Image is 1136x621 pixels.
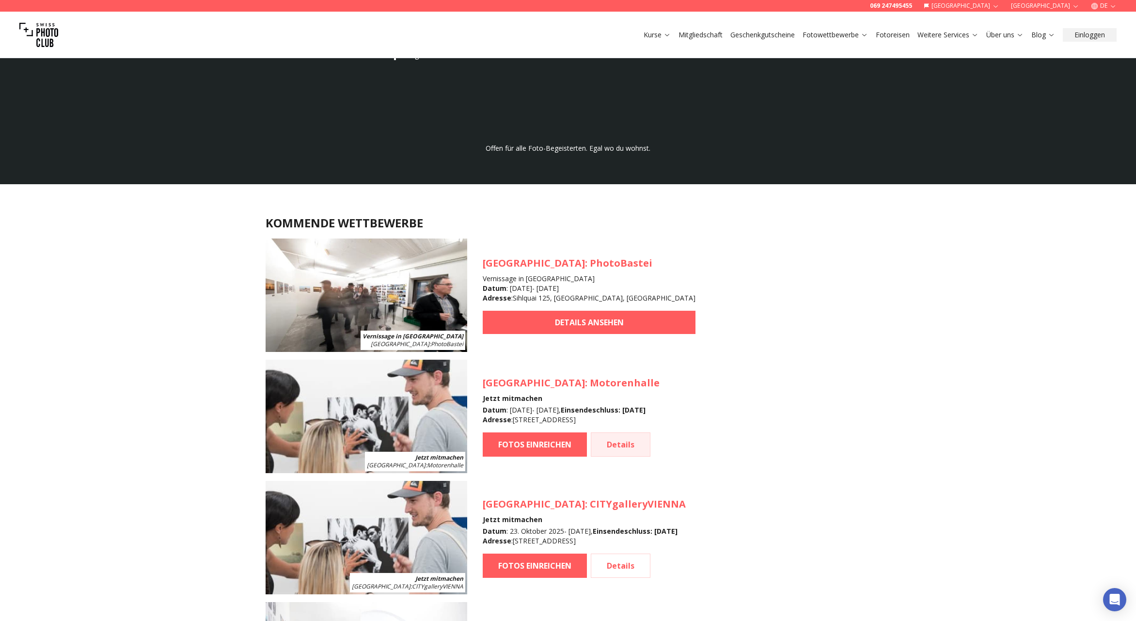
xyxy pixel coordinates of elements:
button: Über uns [982,28,1027,42]
a: FOTOS EINREICHEN [483,432,587,457]
button: Kurse [640,28,675,42]
h4: Vernissage in [GEOGRAPHIC_DATA] [483,274,695,284]
span: [GEOGRAPHIC_DATA] [483,497,585,510]
img: SPC Photo Awards DRESDEN September 2025 [266,360,467,473]
b: Adresse [483,415,511,424]
div: : 23. Oktober 2025 - [DATE] , : [STREET_ADDRESS] [483,526,686,546]
h3: : PhotoBastei [483,256,695,270]
span: [GEOGRAPHIC_DATA] [371,340,429,348]
div: Open Intercom Messenger [1103,588,1126,611]
button: Blog [1027,28,1059,42]
a: Blog [1031,30,1055,40]
b: Adresse [483,536,511,545]
a: Details [591,554,650,578]
b: Datum [483,526,506,536]
button: Mitgliedschaft [675,28,726,42]
div: : [DATE] - [DATE] : Sihlquai 125, [GEOGRAPHIC_DATA], [GEOGRAPHIC_DATA] [483,284,695,303]
div: : [DATE] - [DATE] , : [STREET_ADDRESS] [483,405,660,425]
img: SPC Photo Awards WIEN Oktober 2025 [266,481,467,594]
h3: : Motorenhalle [483,376,660,390]
span: : Motorenhalle [367,461,463,469]
a: Details [591,432,650,457]
b: Jetzt mitmachen [415,574,463,583]
button: Fotoreisen [872,28,914,42]
h4: Jetzt mitmachen [483,394,660,403]
button: Einloggen [1063,28,1117,42]
b: Vernissage in [GEOGRAPHIC_DATA] [363,332,463,340]
b: Datum [483,284,506,293]
a: Weitere Services [917,30,978,40]
h3: : CITYgalleryVIENNA [483,497,686,511]
a: Über uns [986,30,1024,40]
span: [GEOGRAPHIC_DATA] [352,582,410,590]
span: : PhotoBastei [371,340,463,348]
b: Einsendeschluss : [DATE] [561,405,646,414]
a: 069 247495455 [870,2,912,10]
a: Fotowettbewerbe [803,30,868,40]
span: [GEOGRAPHIC_DATA] [483,376,585,389]
img: SPC Photo Awards Zürich: Herbst 2025 [266,239,467,352]
b: Einsendeschluss : [DATE] [593,526,678,536]
a: Kurse [644,30,671,40]
a: Geschenkgutscheine [730,30,795,40]
button: Weitere Services [914,28,982,42]
img: Swiss photo club [19,16,58,54]
h2: KOMMENDE WETTBEWERBE [266,215,870,231]
a: DETAILS ANSEHEN [483,311,695,334]
b: Jetzt mitmachen [415,453,463,462]
p: Offen für alle Foto-Begeisterten. Egal wo du wohnst. [475,143,661,153]
b: Adresse [483,293,511,303]
button: Geschenkgutscheine [726,28,799,42]
a: Mitgliedschaft [678,30,723,40]
b: Datum [483,405,506,414]
span: [GEOGRAPHIC_DATA] [367,461,426,469]
h4: Jetzt mitmachen [483,515,686,525]
span: : CITYgalleryVIENNA [352,582,463,590]
button: Fotowettbewerbe [799,28,872,42]
a: FOTOS EINREICHEN [483,554,587,578]
a: Fotoreisen [876,30,910,40]
span: [GEOGRAPHIC_DATA] [483,256,585,270]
